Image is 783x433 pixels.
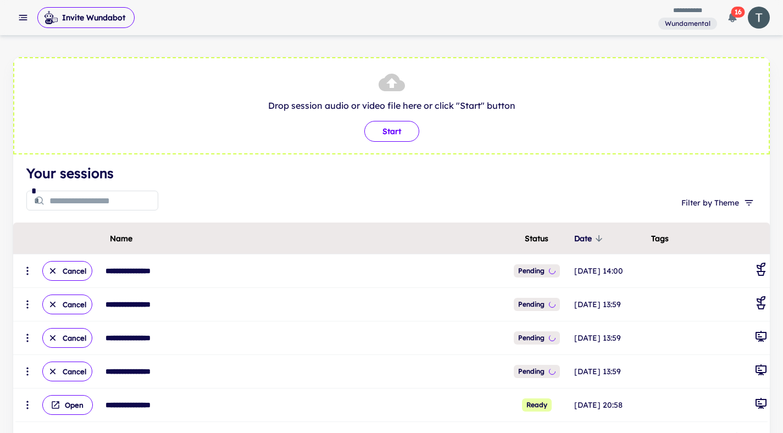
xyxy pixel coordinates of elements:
span: Invite Wundabot to record a meeting [37,7,135,29]
button: Filter by Theme [677,193,757,213]
button: Open [42,395,93,415]
span: 16 [731,7,745,18]
span: Wundamental [660,19,715,29]
span: Position in queue: 1 [514,331,560,345]
span: Position in queue: 1 [514,264,560,277]
button: Start [364,121,419,142]
button: Cancel [42,261,92,281]
p: Drop session audio or video file here or click "Start" button [25,99,758,112]
button: 16 [721,7,743,29]
span: Name [110,232,132,245]
div: scrollable content [13,223,770,422]
div: Coaching [754,296,768,313]
button: Cancel [42,362,92,381]
td: [DATE] 13:59 [572,321,649,355]
td: [DATE] 13:59 [572,288,649,321]
span: Ready [522,398,552,412]
button: Invite Wundabot [37,7,135,28]
h4: Your sessions [26,163,757,183]
span: Position in queue: 1 [514,365,560,378]
div: General Meeting [754,397,768,413]
span: Tags [651,232,669,245]
div: General Meeting [754,330,768,346]
button: Cancel [42,295,92,314]
span: Position in queue: 1 [514,298,560,311]
td: [DATE] 20:58 [572,388,649,422]
span: Date [574,232,606,245]
div: General Meeting [754,363,768,380]
div: Coaching [754,263,768,279]
span: Status [525,232,548,245]
span: You are a member of this workspace. Contact your workspace owner for assistance. [658,16,717,30]
img: photoURL [748,7,770,29]
button: Cancel [42,328,92,348]
td: [DATE] 13:59 [572,355,649,388]
td: [DATE] 14:00 [572,254,649,288]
